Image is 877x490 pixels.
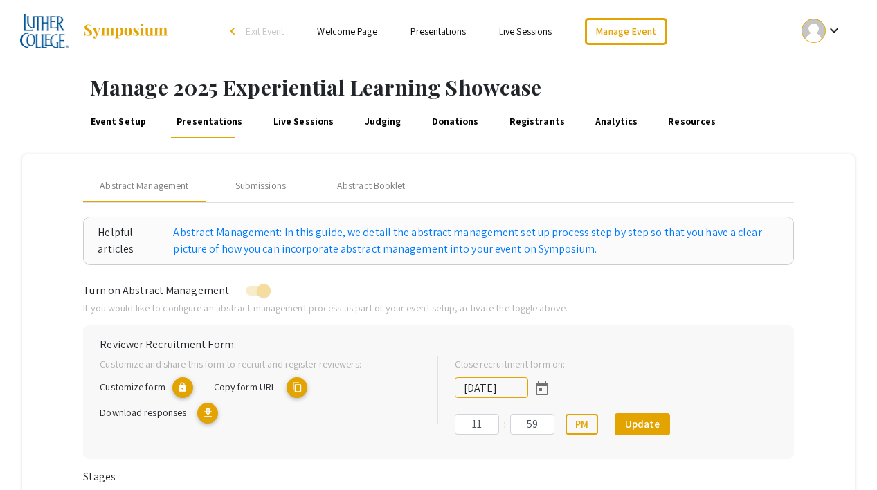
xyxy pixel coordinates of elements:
[528,374,556,402] button: Open calendar
[566,414,598,435] button: PM
[10,428,59,480] iframe: Chat
[20,14,69,48] img: 2025 Experiential Learning Showcase
[666,105,718,138] a: Resources
[100,338,777,351] h6: Reviewer Recruitment Form
[287,377,307,398] mat-icon: copy URL
[499,416,510,433] div: :
[615,413,670,435] button: Update
[100,380,165,393] span: Customize form
[20,14,170,48] a: 2025 Experiential Learning Showcase
[787,15,857,46] button: Expand account dropdown
[98,224,159,257] div: Helpful articles
[173,224,779,257] a: Abstract Management: In this guide, we detail the abstract management set up process step by step...
[410,25,466,37] a: Presentations
[246,25,284,37] span: Exit Event
[100,406,186,419] span: Download responses
[507,105,567,138] a: Registrants
[100,179,188,193] span: Abstract Management
[499,25,552,37] a: Live Sessions
[172,377,193,398] mat-icon: lock
[337,179,406,193] div: Abstract Booklet
[510,414,554,435] input: Minutes
[235,179,286,193] div: Submissions
[83,300,793,316] p: If you would like to configure an abstract management process as part of your event setup, activa...
[455,414,499,435] input: Hours
[271,105,336,138] a: Live Sessions
[83,470,793,483] h6: Stages
[593,105,640,138] a: Analytics
[214,380,275,393] span: Copy form URL
[82,23,169,39] img: Symposium by ForagerOne
[826,22,842,39] mat-icon: Expand account dropdown
[89,105,148,138] a: Event Setup
[317,25,377,37] a: Welcome Page
[362,105,403,138] a: Judging
[100,356,415,372] p: Customize and share this form to recruit and register reviewers:
[174,105,245,138] a: Presentations
[230,27,239,35] div: arrow_back_ios
[429,105,480,138] a: Donations
[585,18,667,45] a: Manage Event
[90,75,877,100] h1: Manage 2025 Experiential Learning Showcase
[455,356,565,372] label: Close recruitment form on:
[197,403,218,424] mat-icon: Export responses
[83,283,229,298] span: Turn on Abstract Management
